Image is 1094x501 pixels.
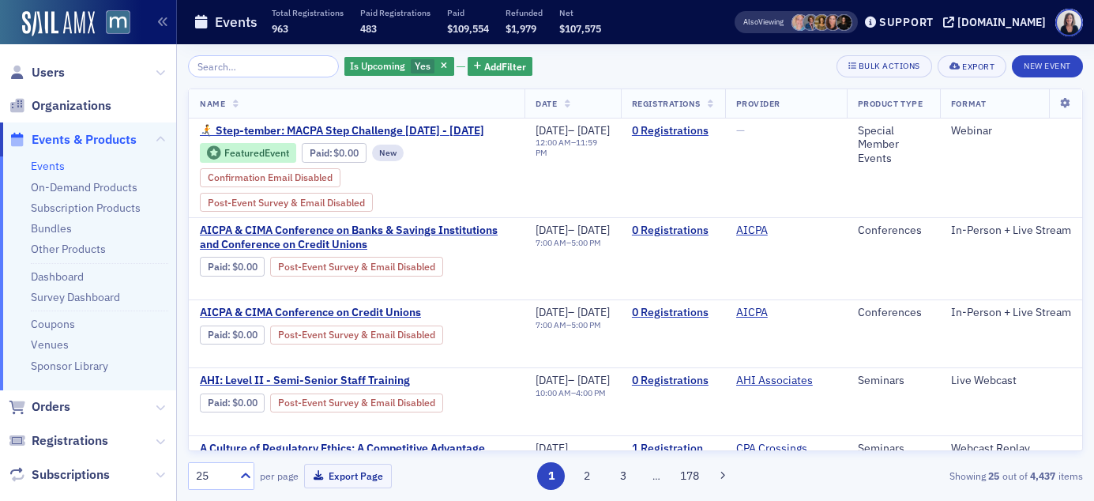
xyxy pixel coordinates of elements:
div: [DOMAIN_NAME] [957,15,1046,29]
span: … [645,469,667,483]
span: Date [536,98,557,109]
span: Registrations [32,432,108,450]
span: Orders [32,398,70,416]
div: Conferences [858,306,929,320]
button: AddFilter [468,57,532,77]
input: Search… [188,55,339,77]
a: Subscription Products [31,201,141,215]
div: – [536,388,610,398]
a: Orders [9,398,70,416]
a: AHI: Level II - Semi-Senior Staff Training [200,374,513,388]
a: Venues [31,337,69,352]
p: Net [559,7,601,18]
button: 2 [573,462,601,490]
span: AICPA [736,306,836,320]
div: Support [879,15,934,29]
a: Events & Products [9,131,137,149]
span: AICPA & CIMA Conference on Credit Unions [200,306,465,320]
button: Export Page [304,464,392,488]
button: 3 [609,462,637,490]
a: Subscriptions [9,466,110,484]
a: Organizations [9,97,111,115]
div: Paid: 0 - $0 [200,257,265,276]
span: Natalie Antonakas [825,14,841,31]
a: Events [31,159,65,173]
span: — [736,123,745,137]
span: Provider [736,98,780,109]
div: Also [743,17,758,27]
span: $0.00 [232,329,258,341]
span: 🏃‍➡️ Step-tember: MACPA Step Challenge Sept. 15 - Oct. 15, 2025 [200,124,484,138]
span: $107,575 [559,22,601,35]
span: Organizations [32,97,111,115]
span: AICPA [736,224,836,238]
p: Total Registrations [272,7,344,18]
h1: Events [215,13,258,32]
strong: 4,437 [1028,469,1058,483]
a: Bundles [31,221,72,235]
div: Conferences [858,224,929,238]
div: Confirmation Email [200,168,340,187]
a: New Event [1012,58,1083,72]
span: AHI Associates [736,374,836,388]
a: Other Products [31,242,106,256]
div: Paid: 1 - $0 [302,143,367,162]
time: 7:00 AM [536,237,566,248]
div: Featured Event [224,149,289,157]
div: New [372,145,404,160]
strong: 25 [986,469,1002,483]
img: SailAMX [22,11,95,36]
div: – [536,224,610,238]
span: [DATE] [536,373,568,387]
span: : [310,147,334,159]
a: Registrations [9,432,108,450]
div: Paid: 0 - $0 [200,326,265,345]
span: [DATE] [536,123,568,137]
time: 11:59 PM [536,137,597,158]
span: [DATE] [536,441,568,455]
div: Webinar [951,124,1071,138]
time: 10:00 AM [536,387,571,398]
span: CPA Crossings [736,442,836,456]
span: $1,979 [506,22,536,35]
button: Export [938,55,1006,77]
p: Refunded [506,7,543,18]
span: Users [32,64,65,81]
a: CPA Crossings [736,442,807,456]
span: 483 [360,22,377,35]
a: Paid [208,397,227,409]
span: Lauren McDonough [836,14,852,31]
a: AICPA & CIMA Conference on Banks & Savings Institutions and Conference on Credit Unions [200,224,513,251]
span: Yes [415,59,430,72]
div: 25 [196,468,231,484]
div: Webcast Replay [951,442,1071,456]
time: 7:00 AM [536,319,566,330]
span: [DATE] [536,305,568,319]
div: Featured Event [200,143,296,163]
button: [DOMAIN_NAME] [943,17,1051,28]
a: AICPA & CIMA Conference on Credit Unions [200,306,513,320]
button: New Event [1012,55,1083,77]
p: Paid [447,7,489,18]
a: AICPA [736,224,768,238]
span: : [208,397,232,409]
span: Chris Dougherty [803,14,819,31]
a: 1 Registration [632,442,714,456]
a: 0 Registrations [632,124,714,138]
img: SailAMX [106,10,130,35]
span: Add Filter [484,59,526,73]
button: 178 [675,462,703,490]
span: : [208,261,232,273]
div: Special Member Events [858,124,929,166]
div: – [536,137,610,158]
div: Yes [344,57,454,77]
time: 5:00 PM [571,319,601,330]
a: Dashboard [31,269,84,284]
div: Post-Event Survey [270,257,443,276]
a: On-Demand Products [31,180,137,194]
span: AHI: Level II - Semi-Senior Staff Training [200,374,465,388]
div: Live Webcast [951,374,1071,388]
span: $0.00 [232,261,258,273]
span: A Culture of Regulatory Ethics: A Competitive Advantage [200,442,485,456]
